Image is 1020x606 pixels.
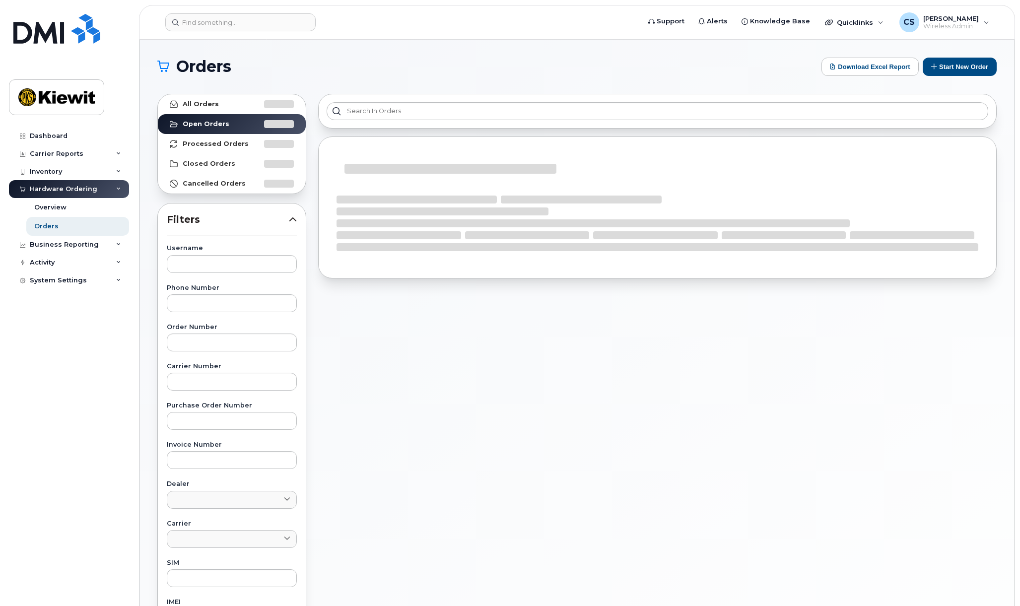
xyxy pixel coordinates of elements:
[167,285,297,291] label: Phone Number
[167,521,297,527] label: Carrier
[167,212,289,227] span: Filters
[923,58,997,76] button: Start New Order
[158,94,306,114] a: All Orders
[167,324,297,331] label: Order Number
[167,442,297,448] label: Invoice Number
[183,100,219,108] strong: All Orders
[821,58,919,76] button: Download Excel Report
[158,174,306,194] a: Cancelled Orders
[176,59,231,74] span: Orders
[183,180,246,188] strong: Cancelled Orders
[158,134,306,154] a: Processed Orders
[183,120,229,128] strong: Open Orders
[167,599,297,606] label: IMEI
[183,140,249,148] strong: Processed Orders
[167,560,297,566] label: SIM
[167,245,297,252] label: Username
[327,102,988,120] input: Search in orders
[158,154,306,174] a: Closed Orders
[158,114,306,134] a: Open Orders
[167,481,297,487] label: Dealer
[183,160,235,168] strong: Closed Orders
[167,403,297,409] label: Purchase Order Number
[167,363,297,370] label: Carrier Number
